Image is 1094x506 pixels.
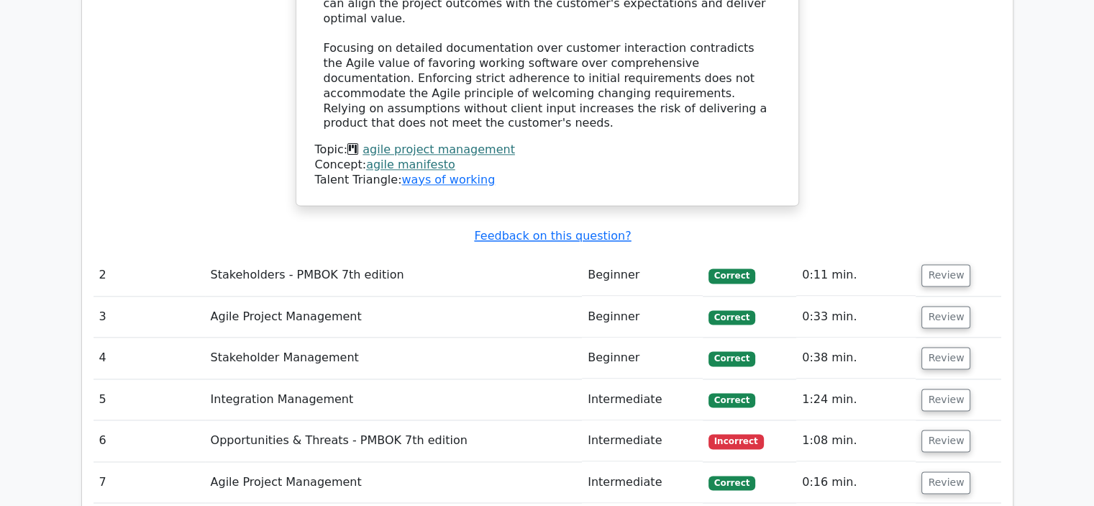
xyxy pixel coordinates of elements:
[315,158,780,173] div: Concept:
[921,389,970,411] button: Review
[796,338,916,379] td: 0:38 min.
[205,379,583,420] td: Integration Management
[94,297,205,338] td: 3
[921,471,970,494] button: Review
[94,420,205,461] td: 6
[94,338,205,379] td: 4
[205,462,583,503] td: Agile Project Management
[205,255,583,296] td: Stakeholders - PMBOK 7th edition
[796,297,916,338] td: 0:33 min.
[708,476,755,490] span: Correct
[921,347,970,369] button: Review
[708,351,755,366] span: Correct
[921,430,970,452] button: Review
[796,379,916,420] td: 1:24 min.
[921,264,970,286] button: Review
[796,420,916,461] td: 1:08 min.
[366,158,455,171] a: agile manifesto
[708,268,755,283] span: Correct
[94,462,205,503] td: 7
[582,420,703,461] td: Intermediate
[708,393,755,407] span: Correct
[582,379,703,420] td: Intermediate
[796,255,916,296] td: 0:11 min.
[796,462,916,503] td: 0:16 min.
[474,229,631,243] a: Feedback on this question?
[582,462,703,503] td: Intermediate
[94,255,205,296] td: 2
[708,434,764,448] span: Incorrect
[205,297,583,338] td: Agile Project Management
[582,255,703,296] td: Beginner
[363,143,515,156] a: agile project management
[582,297,703,338] td: Beginner
[205,338,583,379] td: Stakeholder Management
[708,310,755,325] span: Correct
[401,173,495,186] a: ways of working
[582,338,703,379] td: Beginner
[205,420,583,461] td: Opportunities & Threats - PMBOK 7th edition
[315,143,780,187] div: Talent Triangle:
[315,143,780,158] div: Topic:
[921,306,970,328] button: Review
[94,379,205,420] td: 5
